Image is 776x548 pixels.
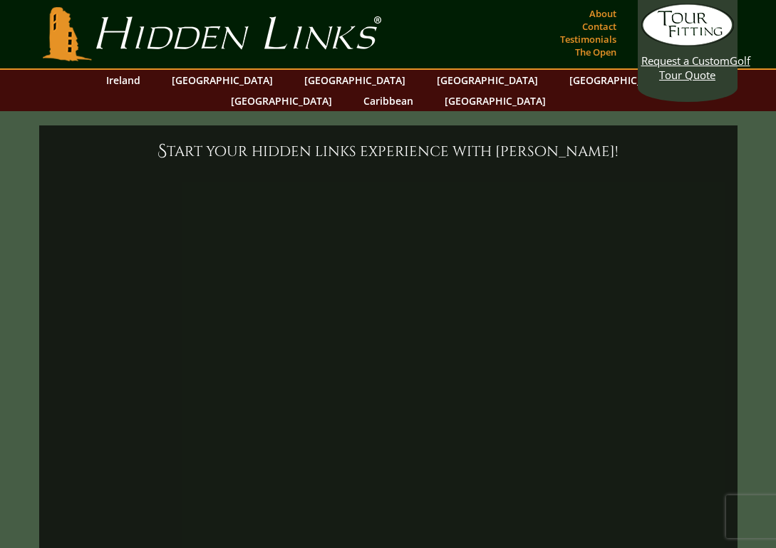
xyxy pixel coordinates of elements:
a: Request a CustomGolf Tour Quote [641,4,734,82]
a: [GEOGRAPHIC_DATA] [430,70,545,91]
a: Ireland [99,70,148,91]
a: [GEOGRAPHIC_DATA] [297,70,413,91]
a: Caribbean [356,91,420,111]
h6: Start your Hidden Links experience with [PERSON_NAME]! [53,140,723,162]
a: [GEOGRAPHIC_DATA] [165,70,280,91]
a: Contact [579,16,620,36]
a: Testimonials [557,29,620,49]
span: Request a Custom [641,53,730,68]
a: [GEOGRAPHIC_DATA] [224,91,339,111]
iframe: Start your Hidden Links experience with Sir Nick! [53,171,723,548]
a: [GEOGRAPHIC_DATA] [562,70,678,91]
a: About [586,4,620,24]
a: [GEOGRAPHIC_DATA] [438,91,553,111]
a: The Open [571,42,620,62]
